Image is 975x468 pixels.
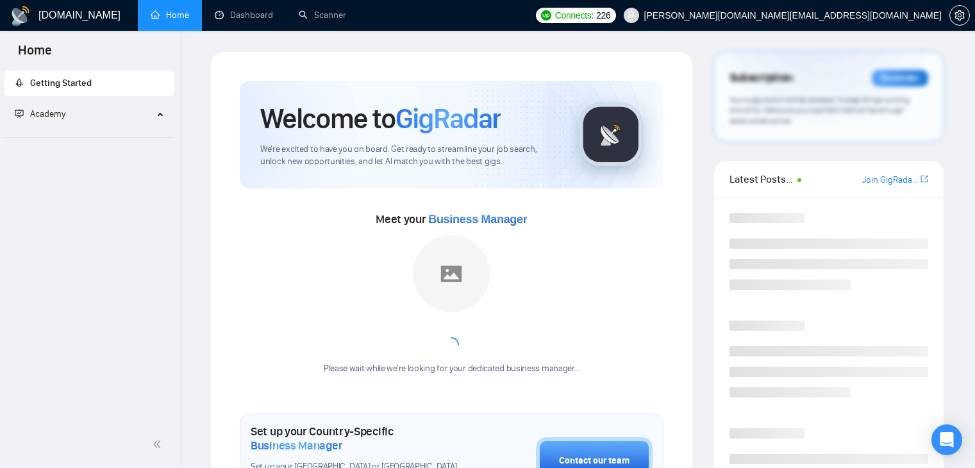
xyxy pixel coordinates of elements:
[729,95,910,126] span: Your subscription will be renewed. To keep things running smoothly, make sure your payment method...
[8,41,62,68] span: Home
[251,424,472,453] h1: Set up your Country-Specific
[931,424,962,455] div: Open Intercom Messenger
[396,101,501,136] span: GigRadar
[950,10,969,21] span: setting
[949,10,970,21] a: setting
[30,78,92,88] span: Getting Started
[4,71,174,96] li: Getting Started
[4,132,174,140] li: Academy Homepage
[30,108,65,119] span: Academy
[15,108,65,119] span: Academy
[921,173,928,185] a: export
[729,171,794,187] span: Latest Posts from the GigRadar Community
[260,101,501,136] h1: Welcome to
[10,6,31,26] img: logo
[555,8,594,22] span: Connects:
[862,173,918,187] a: Join GigRadar Slack Community
[596,8,610,22] span: 226
[428,213,527,226] span: Business Manager
[15,109,24,118] span: fund-projection-screen
[215,10,273,21] a: dashboardDashboard
[441,335,462,356] span: loading
[921,174,928,184] span: export
[729,67,793,89] span: Subscription
[872,70,928,87] div: Reminder
[376,212,527,226] span: Meet your
[627,11,636,20] span: user
[299,10,346,21] a: searchScanner
[579,103,643,167] img: gigradar-logo.png
[251,439,342,453] span: Business Manager
[260,144,558,168] span: We're excited to have you on board. Get ready to streamline your job search, unlock new opportuni...
[153,438,165,451] span: double-left
[15,78,24,87] span: rocket
[541,10,551,21] img: upwork-logo.png
[413,235,490,312] img: placeholder.png
[151,10,189,21] a: homeHome
[316,363,587,375] div: Please wait while we're looking for your dedicated business manager...
[559,454,629,468] div: Contact our team
[949,5,970,26] button: setting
